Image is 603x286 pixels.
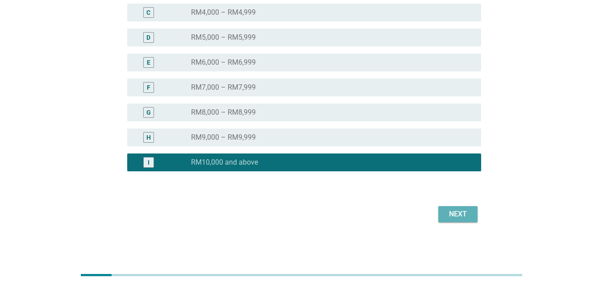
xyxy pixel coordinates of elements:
[191,33,256,42] label: RM5,000 – RM5,999
[191,8,256,17] label: RM4,000 – RM4,999
[191,58,256,67] label: RM6,000 – RM6,999
[147,83,150,92] div: F
[147,58,150,67] div: E
[146,8,150,17] div: C
[445,209,470,220] div: Next
[191,133,256,142] label: RM9,000 – RM9,999
[191,83,256,92] label: RM7,000 – RM7,999
[146,33,150,42] div: D
[438,206,478,222] button: Next
[146,108,151,117] div: G
[191,108,256,117] label: RM8,000 – RM8,999
[148,158,150,167] div: I
[146,133,151,142] div: H
[191,158,258,167] label: RM10,000 and above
